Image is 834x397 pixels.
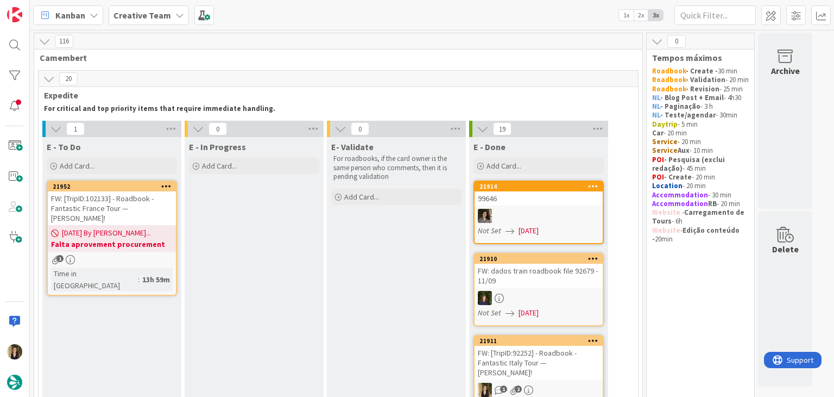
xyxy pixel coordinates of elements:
[475,191,603,206] div: 99646
[333,154,459,181] p: For roadbooks, if the card owner is the same person who comments, then it is pending validation
[59,72,78,85] span: 20
[519,307,539,319] span: [DATE]
[648,10,663,21] span: 3x
[660,93,724,102] strong: - Blog Post + Email
[475,254,603,264] div: 21910
[652,93,660,102] strong: NL
[62,227,151,239] span: [DATE] By [PERSON_NAME]...
[479,337,603,345] div: 21911
[652,138,749,146] p: - 20 min
[475,336,603,380] div: 21911FW: [TripID:92252] - Roadbook - Fantastic Italy Tour — [PERSON_NAME]!
[652,76,749,84] p: - 20 min
[652,172,664,182] strong: POI
[7,7,22,22] img: Visit kanbanzone.com
[652,226,680,235] strong: Website
[652,84,686,94] strong: Roadbook
[652,110,660,120] strong: NL
[140,274,173,286] div: 13h 59m
[7,375,22,390] img: avatar
[652,137,678,146] strong: Service
[475,346,603,380] div: FW: [TripID:92252] - Roadbook - Fantastic Italy Tour — [PERSON_NAME]!
[652,85,749,94] p: - 25 min
[652,111,749,120] p: - 30min
[660,102,700,111] strong: - Paginação
[667,35,686,48] span: 0
[202,161,237,171] span: Add Card...
[189,141,246,152] span: E - In Progress
[652,155,664,164] strong: POI
[478,209,492,223] img: MS
[475,209,603,223] div: MS
[44,104,275,113] strong: For critical and top priority items that require immediate handling.
[652,199,708,208] strong: Accommodation
[351,122,369,135] span: 0
[51,239,173,250] b: Falta aprovement procurement
[634,10,648,21] span: 2x
[53,183,176,190] div: 21952
[652,208,680,217] strong: Website
[66,122,85,135] span: 1
[208,122,227,135] span: 0
[478,226,501,235] i: Not Set
[652,200,749,208] p: - 20 min
[652,173,749,182] p: - 20 min
[519,225,539,237] span: [DATE]
[652,155,726,173] strong: - Pesquisa (exclui redação)
[652,190,708,200] strong: Accommodation
[7,344,22,359] img: SP
[652,182,749,190] p: - 20 min
[660,110,716,120] strong: - Teste/agendar
[475,182,603,191] div: 21914
[652,120,749,129] p: - 5 min
[652,191,749,200] p: - 30 min
[708,199,717,208] strong: RB
[652,226,749,244] p: - 20min
[652,102,749,111] p: - 3 h
[478,291,492,305] img: MC
[500,386,507,393] span: 1
[60,161,94,171] span: Add Card...
[652,120,678,129] strong: Daytrip
[686,75,725,84] strong: - Validation
[652,146,749,155] p: - 10 min
[652,94,749,102] p: - 4h30
[473,141,506,152] span: E - Done
[475,336,603,346] div: 21911
[664,172,692,182] strong: - Create
[56,255,64,262] span: 1
[478,383,492,397] img: SP
[678,146,690,155] strong: Aux
[652,156,749,173] p: - 45 min
[40,52,629,63] span: Camembert
[686,84,719,94] strong: - Revision
[479,255,603,263] div: 21910
[479,183,603,190] div: 21914
[493,122,511,135] span: 19
[652,208,746,226] strong: Carregamento de Tours
[48,191,176,225] div: FW: [TripID:102133] - Roadbook - Fantastic France Tour — [PERSON_NAME]!
[652,146,678,155] strong: Service
[55,35,73,48] span: 116
[652,129,749,138] p: - 20 min
[48,182,176,225] div: 21952FW: [TripID:102133] - Roadbook - Fantastic France Tour — [PERSON_NAME]!
[51,268,138,291] div: Time in [GEOGRAPHIC_DATA]
[344,192,379,202] span: Add Card...
[47,181,177,296] a: 21952FW: [TripID:102133] - Roadbook - Fantastic France Tour — [PERSON_NAME]![DATE] By [PERSON_NAM...
[475,254,603,288] div: 21910FW: dados train roadbook file 92679 - 11/09
[113,10,171,21] b: Creative Team
[138,274,140,286] span: :
[652,75,686,84] strong: Roadbook
[478,308,501,318] i: Not Set
[473,181,604,244] a: 2191499646MSNot Set[DATE]
[47,141,81,152] span: E - To Do
[331,141,374,152] span: E- Validate
[772,243,799,256] div: Delete
[486,161,521,171] span: Add Card...
[652,67,749,76] p: 30 min
[652,181,683,190] strong: Location
[652,102,660,111] strong: NL
[652,66,686,76] strong: Roadbook
[23,2,49,15] span: Support
[475,291,603,305] div: MC
[473,253,604,326] a: 21910FW: dados train roadbook file 92679 - 11/09MCNot Set[DATE]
